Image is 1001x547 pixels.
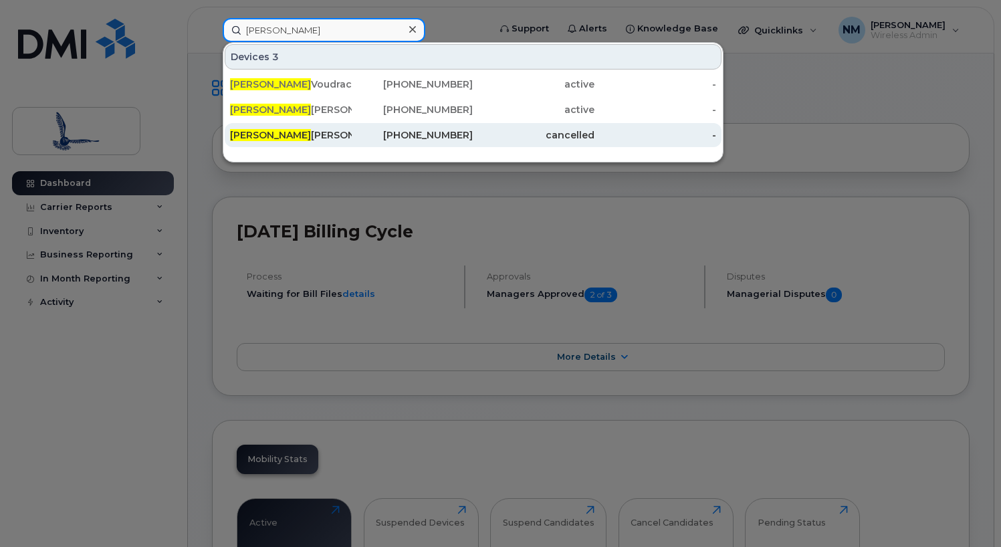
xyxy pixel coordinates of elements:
span: 3 [272,50,279,64]
div: active [473,78,594,91]
a: [PERSON_NAME]Voudrach[PHONE_NUMBER]active- [225,72,721,96]
div: Voudrach [230,78,352,91]
div: [PHONE_NUMBER] [352,78,473,91]
div: active [473,103,594,116]
a: [PERSON_NAME][PERSON_NAME][PHONE_NUMBER]active- [225,98,721,122]
div: [PHONE_NUMBER] [352,103,473,116]
div: [PERSON_NAME] [230,128,352,142]
iframe: Messenger Launcher [943,489,991,537]
div: - [594,78,716,91]
span: [PERSON_NAME] [230,104,311,116]
div: [PERSON_NAME] [230,103,352,116]
div: - [594,103,716,116]
div: Devices [225,44,721,70]
div: - [594,128,716,142]
a: [PERSON_NAME][PERSON_NAME][PHONE_NUMBER]cancelled- [225,123,721,147]
div: [PHONE_NUMBER] [352,128,473,142]
div: cancelled [473,128,594,142]
span: [PERSON_NAME] [230,78,311,90]
span: [PERSON_NAME] [230,129,311,141]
